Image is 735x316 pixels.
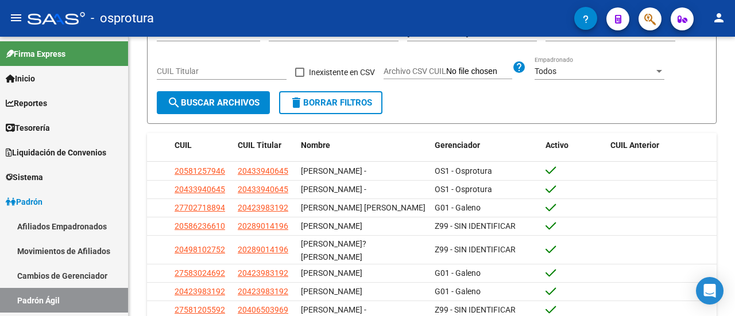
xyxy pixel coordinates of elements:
[175,287,225,296] span: 20423983192
[269,29,291,38] span: Todos
[541,133,606,158] datatable-header-cell: Activo
[301,221,362,231] span: [PERSON_NAME]
[238,305,288,314] span: 20406503969
[301,239,366,262] span: [PERSON_NAME]?[PERSON_NAME]
[606,133,717,158] datatable-header-cell: CUIL Anterior
[175,268,225,278] span: 27583024692
[512,60,526,74] mat-icon: help
[238,268,288,278] span: 20423983192
[309,65,375,79] span: Inexistente en CSV
[384,67,446,76] span: Archivo CSV CUIL
[435,185,492,194] span: OS1 - Osprotura
[175,221,225,231] span: 20586236610
[238,245,288,254] span: 20289014196
[546,29,567,38] span: Todos
[301,185,366,194] span: [PERSON_NAME] -
[175,203,225,212] span: 27702718894
[435,287,481,296] span: G01 - Galeno
[238,203,288,212] span: 20423983192
[170,133,233,158] datatable-header-cell: CUIL
[289,96,303,110] mat-icon: delete
[9,11,23,25] mat-icon: menu
[296,133,430,158] datatable-header-cell: Nombre
[301,141,330,150] span: Nombre
[175,141,192,150] span: CUIL
[435,141,480,150] span: Gerenciador
[279,91,382,114] button: Borrar Filtros
[696,277,724,305] div: Open Intercom Messenger
[435,305,516,314] span: Z99 - SIN IDENTIFICAR
[301,203,425,212] span: [PERSON_NAME] [PERSON_NAME]
[238,287,288,296] span: 20423983192
[535,67,556,76] span: Todos
[435,245,516,254] span: Z99 - SIN IDENTIFICAR
[167,97,260,108] span: Buscar Archivos
[238,185,288,194] span: 20433940645
[435,221,516,231] span: Z99 - SIN IDENTIFICAR
[6,48,65,60] span: Firma Express
[435,166,492,175] span: OS1 - Osprotura
[435,268,481,278] span: G01 - Galeno
[238,221,288,231] span: 20289014196
[91,6,154,31] span: - osprotura
[6,122,50,134] span: Tesorería
[6,171,43,184] span: Sistema
[301,268,362,278] span: [PERSON_NAME]
[435,203,481,212] span: G01 - Galeno
[301,287,362,296] span: [PERSON_NAME]
[175,166,225,175] span: 20581257946
[546,141,568,150] span: Activo
[167,96,181,110] mat-icon: search
[6,196,42,208] span: Padrón
[175,305,225,314] span: 27581205592
[289,97,372,108] span: Borrar Filtros
[446,67,512,77] input: Archivo CSV CUIL
[175,185,225,194] span: 20433940645
[238,141,281,150] span: CUIL Titular
[712,11,726,25] mat-icon: person
[6,146,106,159] span: Liquidación de Convenios
[301,305,366,314] span: [PERSON_NAME] -
[6,97,47,110] span: Reportes
[238,166,288,175] span: 20433940645
[610,141,659,150] span: CUIL Anterior
[301,166,366,175] span: [PERSON_NAME] -
[175,245,225,254] span: 20498102752
[6,72,35,85] span: Inicio
[233,133,296,158] datatable-header-cell: CUIL Titular
[157,91,270,114] button: Buscar Archivos
[430,133,541,158] datatable-header-cell: Gerenciador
